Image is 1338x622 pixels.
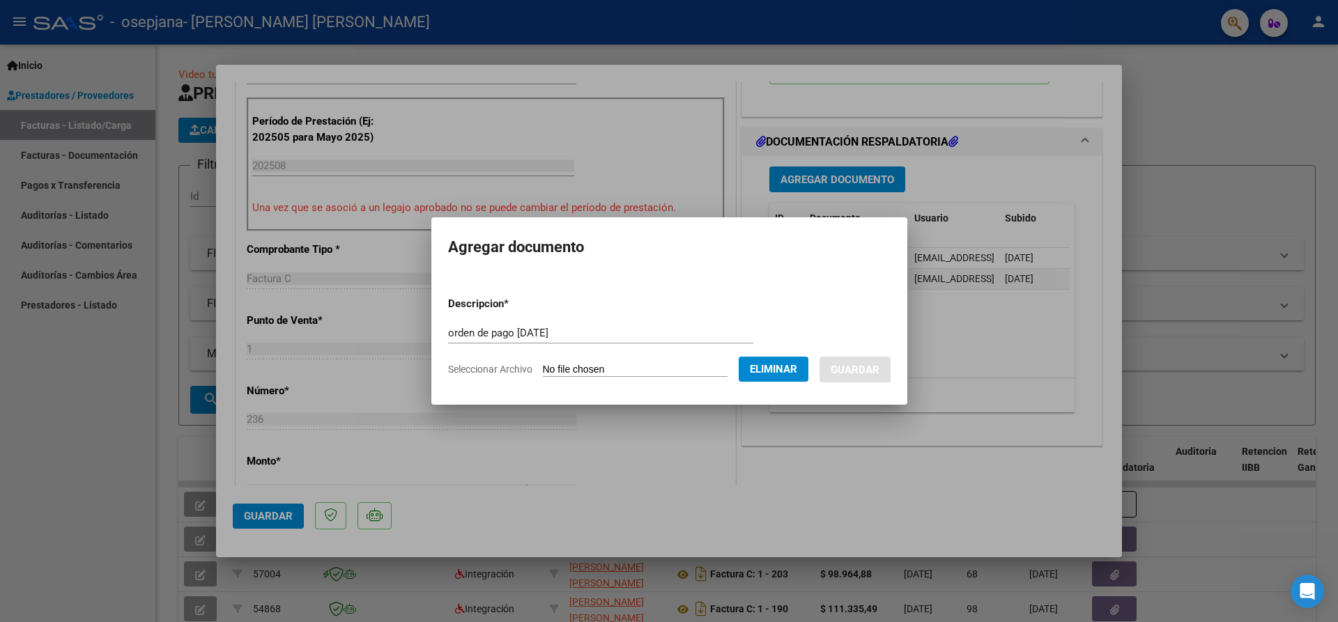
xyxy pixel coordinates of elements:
[448,234,891,261] h2: Agregar documento
[750,363,797,375] span: Eliminar
[1291,575,1324,608] div: Open Intercom Messenger
[820,357,891,382] button: Guardar
[739,357,808,382] button: Eliminar
[831,364,879,376] span: Guardar
[448,296,581,312] p: Descripcion
[448,364,532,375] span: Seleccionar Archivo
